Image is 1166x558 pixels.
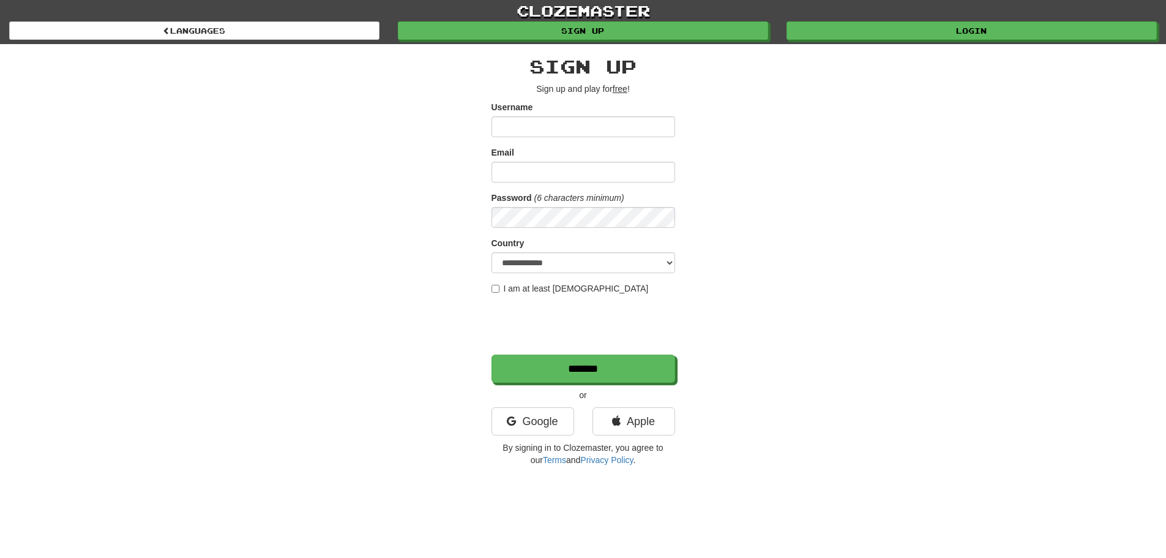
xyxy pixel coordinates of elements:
[592,407,675,435] a: Apple
[580,455,633,465] a: Privacy Policy
[398,21,768,40] a: Sign up
[491,389,675,401] p: or
[491,285,499,293] input: I am at least [DEMOGRAPHIC_DATA]
[491,282,649,295] label: I am at least [DEMOGRAPHIC_DATA]
[491,101,533,113] label: Username
[613,84,627,94] u: free
[9,21,379,40] a: Languages
[491,237,525,249] label: Country
[491,407,574,435] a: Google
[534,193,624,203] em: (6 characters minimum)
[491,301,678,349] iframe: reCAPTCHA
[491,192,532,204] label: Password
[491,56,675,77] h2: Sign up
[491,442,675,466] p: By signing in to Clozemaster, you agree to our and .
[543,455,566,465] a: Terms
[491,146,514,159] label: Email
[491,83,675,95] p: Sign up and play for !
[787,21,1157,40] a: Login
